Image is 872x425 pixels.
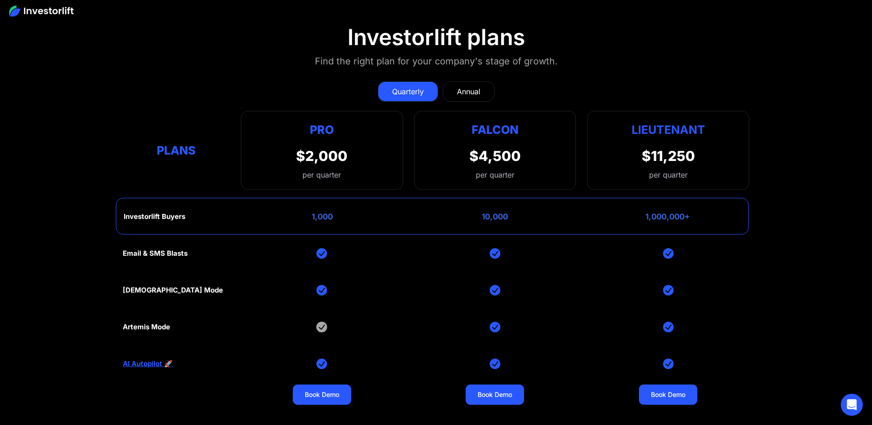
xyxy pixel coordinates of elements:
[466,385,524,405] a: Book Demo
[632,123,705,137] strong: Lieutenant
[312,212,333,221] div: 1,000
[296,148,348,164] div: $2,000
[392,86,424,97] div: Quarterly
[476,169,514,180] div: per quarter
[457,86,480,97] div: Annual
[348,24,525,51] div: Investorlift plans
[124,212,185,221] div: Investorlift Buyers
[293,385,351,405] a: Book Demo
[315,54,558,69] div: Find the right plan for your company's stage of growth.
[649,169,688,180] div: per quarter
[296,169,348,180] div: per quarter
[123,249,188,258] div: Email & SMS Blasts
[123,323,170,331] div: Artemis Mode
[123,142,230,160] div: Plans
[642,148,695,164] div: $11,250
[482,212,508,221] div: 10,000
[123,360,173,368] a: AI Autopilot 🚀
[472,121,519,138] div: Falcon
[645,212,690,221] div: 1,000,000+
[469,148,521,164] div: $4,500
[639,385,697,405] a: Book Demo
[123,286,223,294] div: [DEMOGRAPHIC_DATA] Mode
[841,394,863,416] div: Open Intercom Messenger
[296,121,348,138] div: Pro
